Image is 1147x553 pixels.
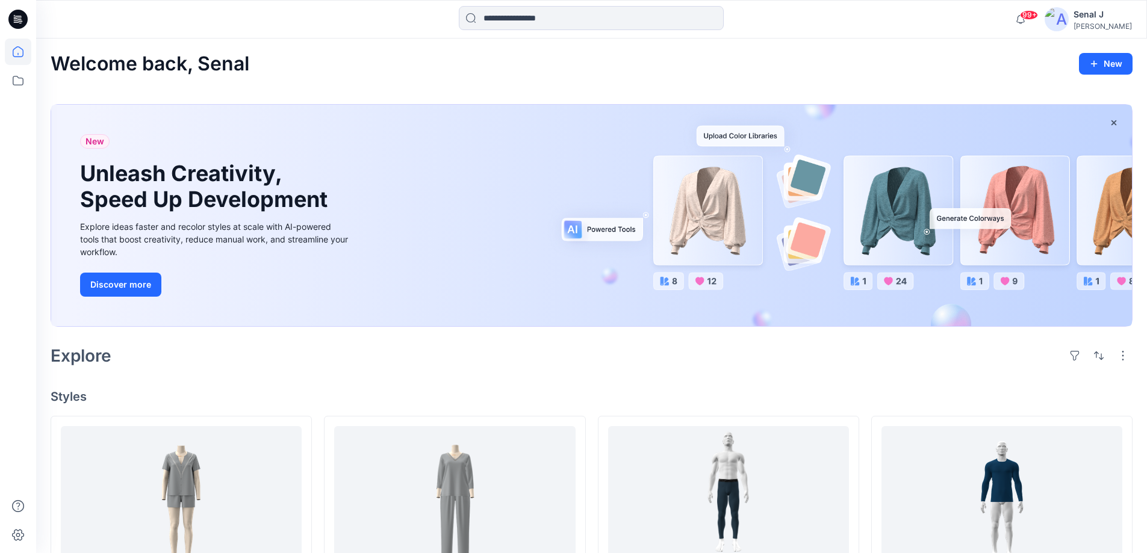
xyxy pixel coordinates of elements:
[85,134,104,149] span: New
[51,346,111,365] h2: Explore
[80,273,161,297] button: Discover more
[1074,7,1132,22] div: Senal J
[51,389,1133,404] h4: Styles
[80,273,351,297] a: Discover more
[1079,53,1133,75] button: New
[1045,7,1069,31] img: avatar
[1020,10,1038,20] span: 99+
[80,220,351,258] div: Explore ideas faster and recolor styles at scale with AI-powered tools that boost creativity, red...
[80,161,333,212] h1: Unleash Creativity, Speed Up Development
[1074,22,1132,31] div: [PERSON_NAME]
[51,53,249,75] h2: Welcome back, Senal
